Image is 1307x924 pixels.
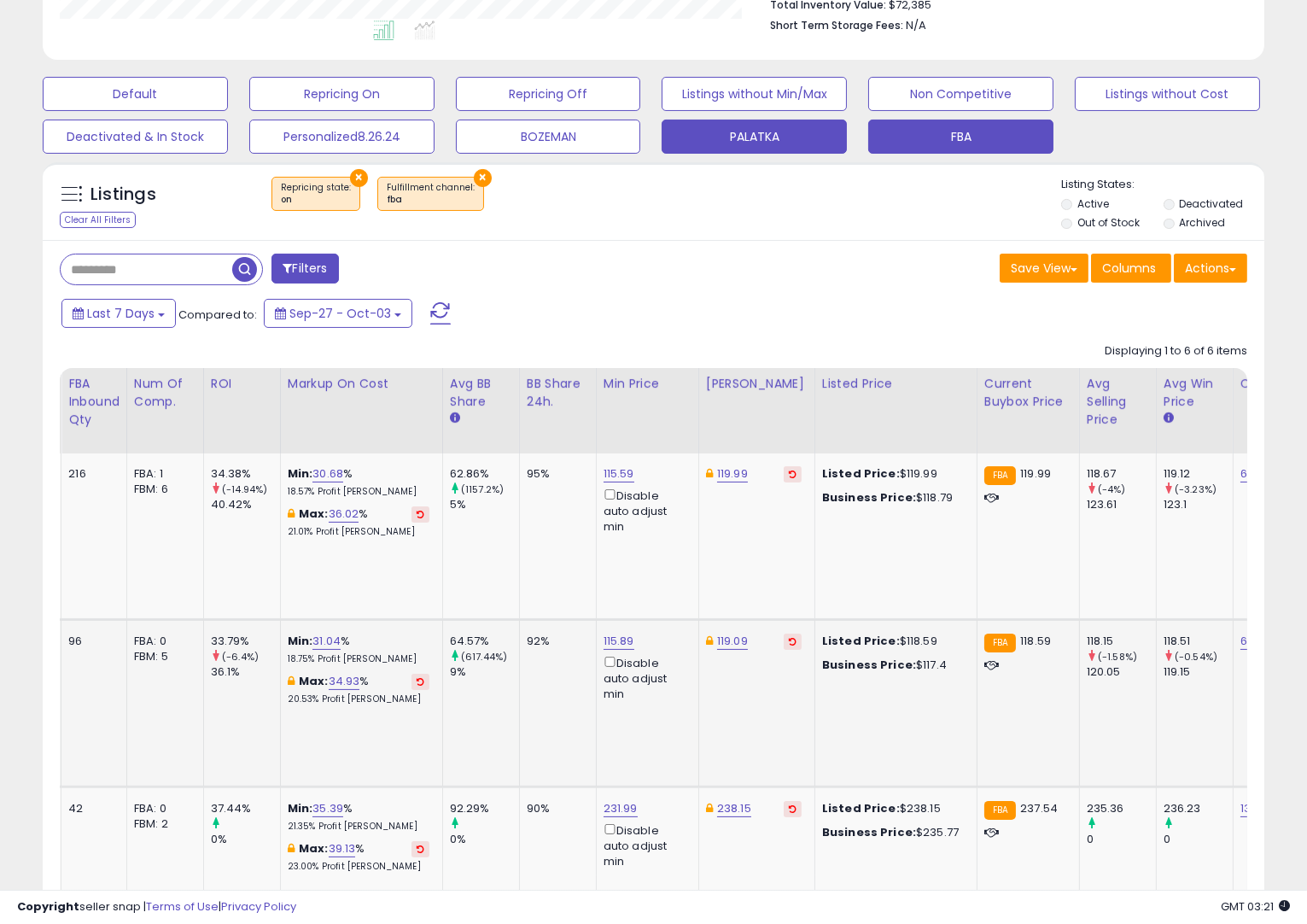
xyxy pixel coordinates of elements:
div: BB Share 24h. [527,375,589,411]
div: 90% [527,801,583,816]
p: Listing States: [1061,177,1264,193]
p: 21.35% Profit [PERSON_NAME] [288,821,429,833]
b: Business Price: [822,489,916,506]
i: This overrides the store level max markup for this listing [288,675,295,687]
div: 42 [68,801,114,816]
a: 115.89 [604,633,634,650]
div: Avg Selling Price [1087,375,1149,429]
a: Privacy Policy [221,898,296,915]
div: fba [387,194,475,206]
span: Repricing state : [281,181,351,207]
div: 62.86% [450,466,519,482]
div: FBM: 2 [134,816,190,832]
div: 92.29% [450,801,519,816]
div: 0% [450,832,519,847]
button: Repricing On [249,77,435,111]
div: Min Price [604,375,691,393]
a: 238.15 [717,800,751,817]
p: 23.00% Profit [PERSON_NAME] [288,861,429,873]
button: Listings without Cost [1075,77,1260,111]
div: % [288,466,429,498]
div: FBM: 6 [134,482,190,497]
button: Sep-27 - Oct-03 [264,299,412,328]
p: 18.57% Profit [PERSON_NAME] [288,486,429,498]
div: FBA: 1 [134,466,190,482]
div: 37.44% [211,801,280,816]
small: (617.44%) [461,650,507,664]
button: × [474,169,492,187]
div: $238.15 [822,801,964,816]
button: Non Competitive [868,77,1053,111]
a: 139.98 [1240,800,1275,817]
label: Deactivated [1179,196,1243,211]
p: 21.01% Profit [PERSON_NAME] [288,526,429,538]
div: % [288,674,429,705]
div: FBA: 0 [134,634,190,649]
div: % [288,801,429,833]
i: Revert to store-level Dynamic Max Price [789,637,796,646]
div: Num of Comp. [134,375,196,411]
small: FBA [984,466,1016,485]
strong: Copyright [17,898,79,915]
a: 30.68 [312,465,343,482]
div: 119.12 [1164,466,1233,482]
div: Markup on Cost [288,375,435,393]
button: Listings without Min/Max [662,77,847,111]
span: 119.99 [1020,465,1051,482]
button: Personalized8.26.24 [249,120,435,154]
div: 92% [527,634,583,649]
b: Short Term Storage Fees: [770,18,903,32]
a: 36.02 [329,506,359,523]
small: FBA [984,634,1016,652]
div: 118.51 [1164,634,1233,649]
a: 119.09 [717,633,748,650]
small: Avg BB Share. [450,411,460,426]
div: % [288,506,429,538]
label: Out of Stock [1077,215,1140,230]
small: (-3.23%) [1175,482,1217,496]
span: Last 7 Days [87,305,155,322]
div: 9% [450,664,519,680]
div: $118.79 [822,490,964,506]
button: FBA [868,120,1053,154]
small: (-6.4%) [222,650,259,664]
div: Avg Win Price [1164,375,1226,411]
div: 0% [211,832,280,847]
button: PALATKA [662,120,847,154]
div: 64.57% [450,634,519,649]
span: 2025-10-11 03:21 GMT [1221,898,1290,915]
b: Listed Price: [822,465,900,482]
div: 119.15 [1164,664,1233,680]
button: Columns [1091,254,1171,283]
div: 236.23 [1164,801,1233,816]
p: 18.75% Profit [PERSON_NAME] [288,653,429,665]
div: 96 [68,634,114,649]
div: 5% [450,497,519,512]
span: Compared to: [178,307,257,323]
div: 0 [1087,832,1156,847]
div: % [288,634,429,665]
th: The percentage added to the cost of goods (COGS) that forms the calculator for Min & Max prices. [280,368,442,453]
span: Columns [1102,260,1156,277]
div: Current Buybox Price [984,375,1072,411]
div: ROI [211,375,273,393]
button: Repricing Off [456,77,641,111]
div: $235.77 [822,825,964,840]
small: Avg Win Price. [1164,411,1174,426]
div: FBA: 0 [134,801,190,816]
small: (-0.54%) [1175,650,1217,664]
div: Avg BB Share [450,375,512,411]
span: Fulfillment channel : [387,181,475,207]
div: Disable auto adjust min [604,821,686,869]
small: (-1.58%) [1098,650,1137,664]
span: N/A [906,17,926,33]
div: 0 [1164,832,1233,847]
small: (-4%) [1098,482,1126,496]
div: % [288,841,429,873]
div: FBM: 5 [134,649,190,664]
div: 235.36 [1087,801,1156,816]
div: FBA inbound Qty [68,375,120,429]
div: Disable auto adjust min [604,653,686,702]
i: Revert to store-level Max Markup [417,677,424,686]
b: Min: [288,633,313,649]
